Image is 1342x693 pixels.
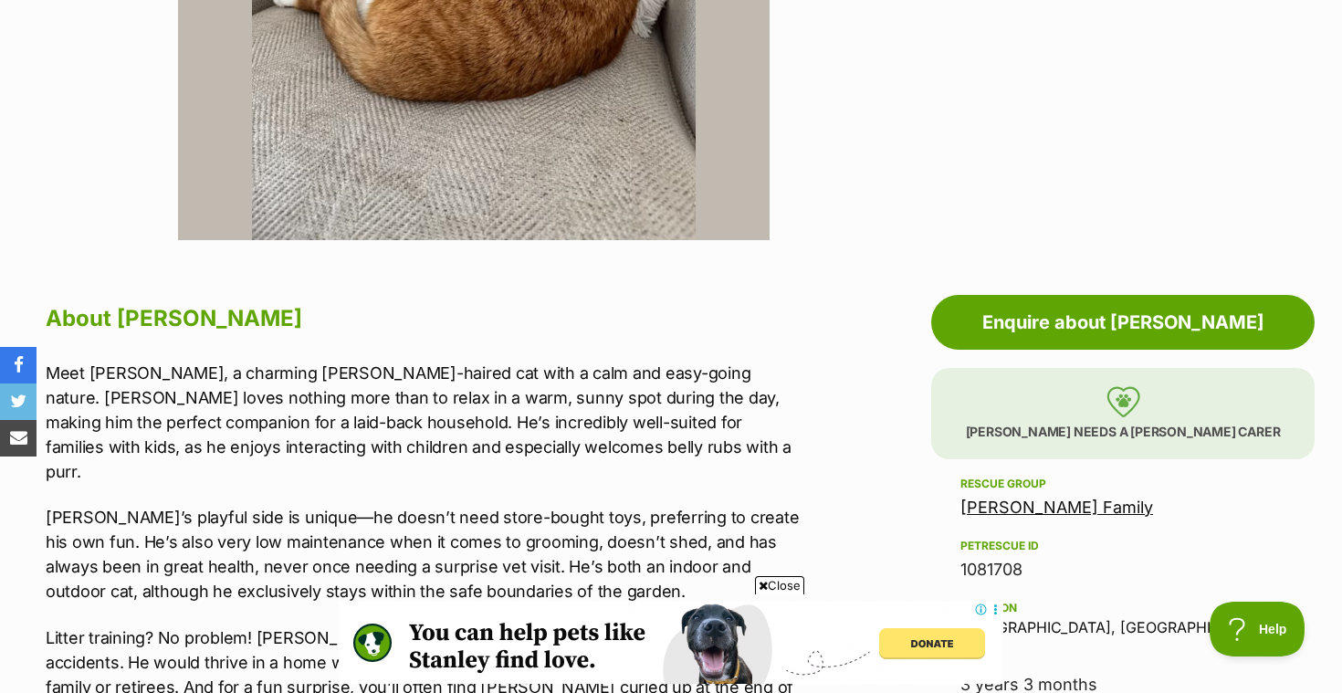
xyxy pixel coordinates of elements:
p: [PERSON_NAME] needs a [PERSON_NAME] carer [931,368,1315,459]
div: [GEOGRAPHIC_DATA], [GEOGRAPHIC_DATA] [960,597,1285,635]
img: foster-care-31f2a1ccfb079a48fc4dc6d2a002ce68c6d2b76c7ccb9e0da61f6cd5abbf869a.svg [1106,386,1140,417]
div: Age [960,654,1285,668]
a: [PERSON_NAME] Family [960,498,1153,517]
p: Meet [PERSON_NAME], a charming [PERSON_NAME]-haired cat with a calm and easy-going nature. [PERSO... [46,361,800,484]
a: Enquire about [PERSON_NAME] [931,295,1315,350]
div: 1081708 [960,557,1285,583]
h2: About [PERSON_NAME] [46,299,800,339]
div: PetRescue ID [960,539,1285,553]
iframe: Help Scout Beacon - Open [1210,602,1305,656]
div: Rescue group [960,477,1285,491]
span: Close [755,576,804,594]
iframe: Advertisement [339,602,1003,684]
p: [PERSON_NAME]’s playful side is unique—he doesn’t need store-bought toys, preferring to create hi... [46,505,800,604]
div: Location [960,601,1285,615]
